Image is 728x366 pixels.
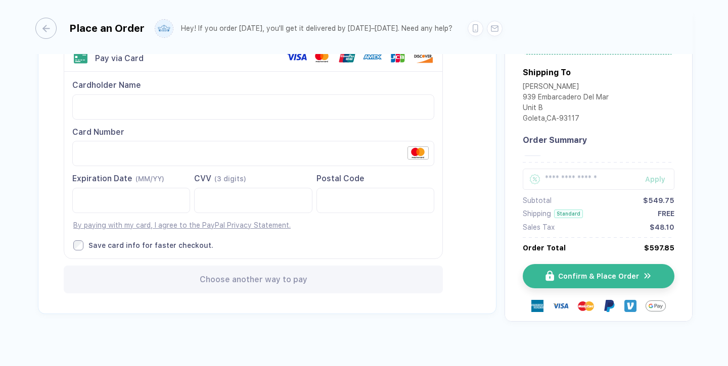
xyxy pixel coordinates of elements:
[553,298,569,314] img: visa
[81,95,426,119] iframe: Secure Credit Card Frame - Cardholder Name
[578,298,594,314] img: master-card
[95,54,144,63] div: Pay via Card
[523,135,674,145] div: Order Summary
[523,196,552,204] div: Subtotal
[632,169,674,190] button: Apply
[523,223,555,231] div: Sales Tax
[531,300,543,312] img: express
[645,175,674,183] div: Apply
[72,127,434,138] div: Card Number
[643,196,674,204] div: $549.75
[558,272,639,280] span: Confirm & Place Order
[81,188,181,213] iframe: Secure Credit Card Frame - Expiration Date
[644,244,674,252] div: $597.85
[88,241,213,250] div: Save card info for faster checkout.
[523,103,609,114] div: Unit B
[523,210,551,218] div: Shipping
[64,266,443,293] div: Choose another way to pay
[69,22,145,34] div: Place an Order
[135,175,164,183] span: (MM/YY)
[545,271,554,281] img: icon
[72,173,190,184] div: Expiration Date
[624,300,636,312] img: Venmo
[200,275,307,284] span: Choose another way to pay
[646,296,666,316] img: GPay
[73,240,83,250] input: Save card info for faster checkout.
[523,93,609,103] div: 939 Embarcadero Del Mar
[523,82,609,93] div: [PERSON_NAME]
[658,210,674,218] div: FREE
[603,300,615,312] img: Paypal
[523,68,571,77] div: Shipping To
[523,264,674,288] button: iconConfirm & Place Ordericon
[523,244,566,252] div: Order Total
[523,114,609,125] div: Goleta , CA - 93117
[73,221,291,229] a: By paying with my card, I agree to the PayPal Privacy Statement.
[181,24,452,33] div: Hey! If you order [DATE], you'll get it delivered by [DATE]–[DATE]. Need any help?
[155,20,173,37] img: user profile
[643,271,652,281] img: icon
[203,188,303,213] iframe: Secure Credit Card Frame - CVV
[325,188,426,213] iframe: Secure Credit Card Frame - Postal Code
[316,173,434,184] div: Postal Code
[72,80,434,91] div: Cardholder Name
[194,173,312,184] div: CVV
[554,210,583,218] div: Standard
[214,175,246,183] span: (3 digits)
[650,223,674,231] div: $48.10
[81,141,426,166] iframe: Secure Credit Card Frame - Credit Card Number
